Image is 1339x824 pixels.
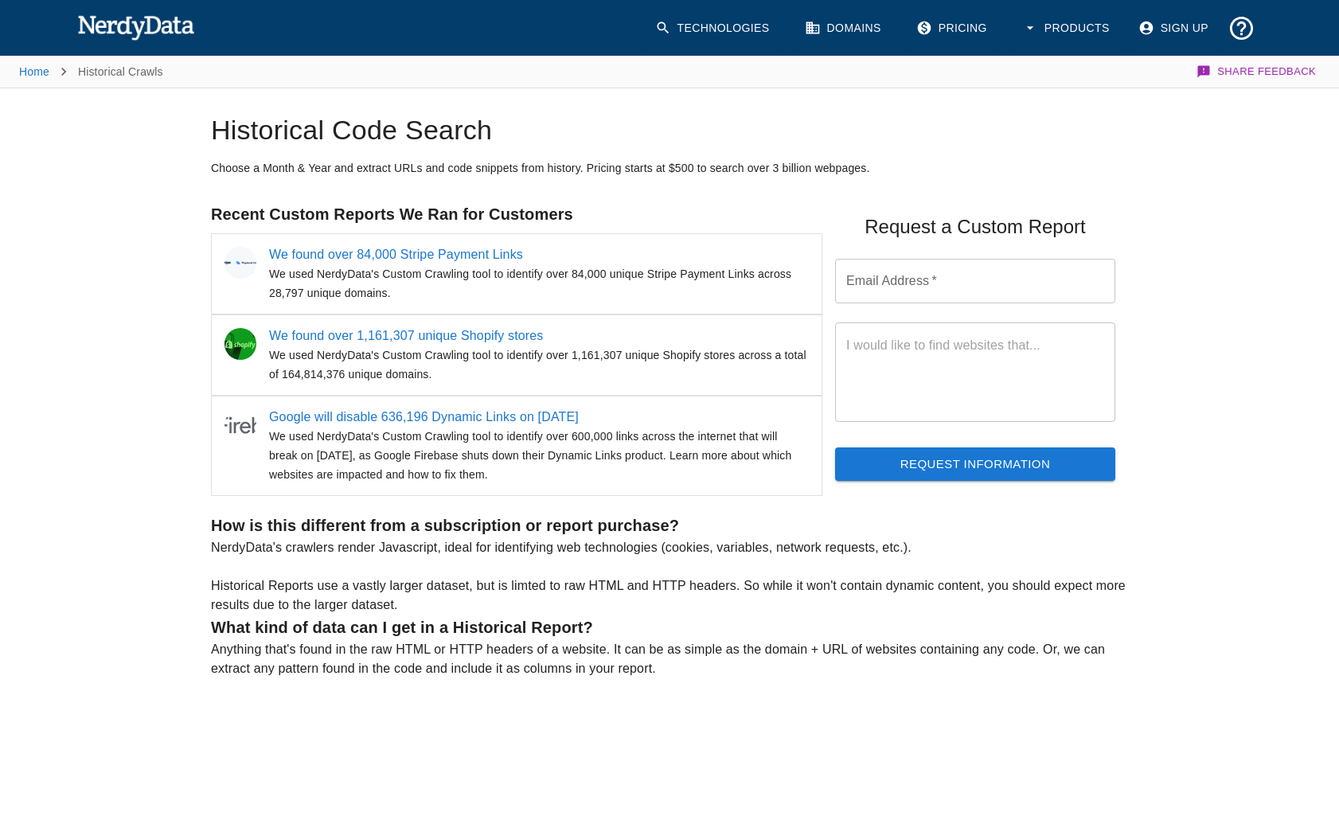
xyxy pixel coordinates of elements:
[1129,8,1221,49] a: Sign Up
[795,8,894,49] a: Domains
[224,328,256,360] img: We found over 1,161,307 unique Shopify stores
[1221,8,1262,49] button: Support and Documentation
[19,65,49,78] a: Home
[224,409,256,441] img: Google will disable 636,196 Dynamic Links on August 25th
[19,56,163,88] nav: breadcrumb
[646,8,783,49] a: Technologies
[211,538,1128,615] p: NerdyData's crawlers render Javascript, ideal for identifying web technologies (cookies, variable...
[211,517,679,534] span: How is this different from a subscription or report purchase?
[835,447,1115,481] button: Request Information
[835,322,1115,422] div: Message
[269,349,806,381] span: We used NerdyData's Custom Crawling tool to identify over 1,161,307 unique Shopify stores across ...
[211,314,822,396] a: We found over 1,161,307 unique Shopify storesWe found over 1,161,307 unique Shopify storesWe used...
[77,11,194,43] img: NerdyData.com
[211,640,1128,678] p: Anything that's found in the raw HTML or HTTP headers of a website. It can be as simple as the do...
[224,247,256,279] img: We found over 84,000 Stripe Payment Links
[1194,56,1320,88] button: Share Feedback
[269,326,809,346] span: We found over 1,161,307 unique Shopify stores
[211,205,573,223] span: Recent Custom Reports We Ran for Customers
[1013,8,1122,49] button: Products
[78,64,163,80] p: Historical Crawls
[269,430,791,481] span: We used NerdyData's Custom Crawling tool to identify over 600,000 links across the internet that ...
[269,408,809,427] span: Google will disable 636,196 Dynamic Links on [DATE]
[211,619,593,636] span: What kind of data can I get in a Historical Report?
[211,160,1128,176] h6: Choose a Month & Year and extract URLs and code snippets from history. Pricing starts at $500 to ...
[211,233,822,314] a: We found over 84,000 Stripe Payment LinksWe found over 84,000 Stripe Payment LinksWe used NerdyDa...
[907,8,1000,49] a: Pricing
[211,396,822,496] a: Google will disable 636,196 Dynamic Links on August 25thGoogle will disable 636,196 Dynamic Links...
[269,245,809,264] span: We found over 84,000 Stripe Payment Links
[269,268,791,299] span: We used NerdyData's Custom Crawling tool to identify over 84,000 unique Stripe Payment Links acro...
[211,114,1128,147] h1: Historical Code Search
[865,214,1085,240] h1: Request a Custom Report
